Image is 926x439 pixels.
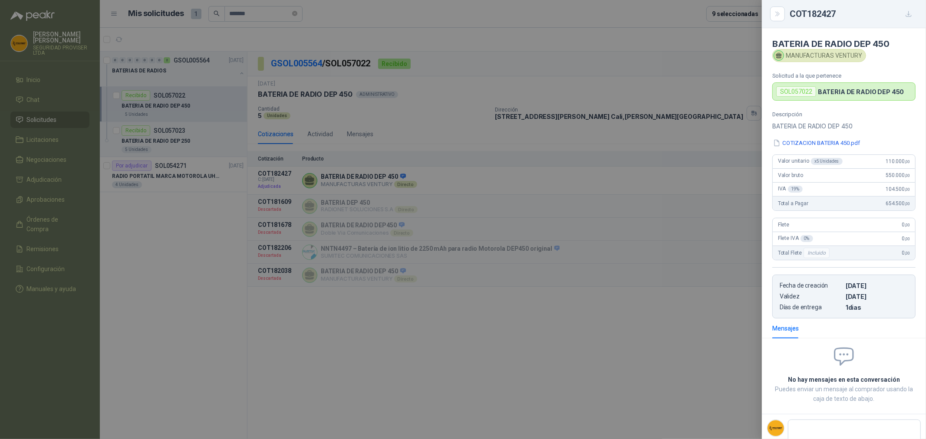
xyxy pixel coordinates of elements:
h4: BATERIA DE RADIO DEP 450 [772,39,916,49]
span: Valor unitario [778,158,843,165]
span: Valor bruto [778,172,803,178]
span: 104.500 [886,186,910,192]
div: COT182427 [790,7,916,21]
span: ,00 [905,159,910,164]
p: Puedes enviar un mensaje al comprador usando la caja de texto de abajo. [772,384,916,403]
span: 550.000 [886,172,910,178]
h2: No hay mensajes en esta conversación [772,375,916,384]
span: ,00 [905,236,910,241]
p: Fecha de creación [780,282,842,289]
div: Incluido [804,248,830,258]
span: Flete [778,222,789,228]
p: [DATE] [846,293,908,300]
span: IVA [778,186,803,193]
img: Company Logo [768,420,784,436]
p: 1 dias [846,304,908,311]
span: Total a Pagar [778,200,808,206]
div: x 5 Unidades [811,158,843,165]
p: Descripción [772,111,916,118]
div: 19 % [788,186,803,193]
button: COTIZACION BATERIA 450.pdf [772,138,861,147]
span: 0 [902,250,910,256]
span: ,00 [905,223,910,227]
button: Close [772,9,783,19]
p: Solicitud a la que pertenece [772,72,916,79]
div: 0 % [801,235,813,242]
span: ,00 [905,251,910,256]
span: 0 [902,222,910,228]
div: MANUFACTURAS VENTURY [772,49,866,62]
span: ,00 [905,187,910,192]
span: ,00 [905,201,910,206]
span: 110.000 [886,158,910,164]
p: Días de entrega [780,304,842,311]
span: ,00 [905,173,910,178]
p: BATERIA DE RADIO DEP 450 [818,88,904,95]
div: Mensajes [772,324,799,333]
div: SOL057022 [776,86,816,97]
span: 0 [902,236,910,242]
span: Flete IVA [778,235,813,242]
p: [DATE] [846,282,908,289]
p: BATERIA DE RADIO DEP 450 [772,121,916,131]
p: Validez [780,293,842,300]
span: Total Flete [778,248,831,258]
span: 654.500 [886,200,910,206]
